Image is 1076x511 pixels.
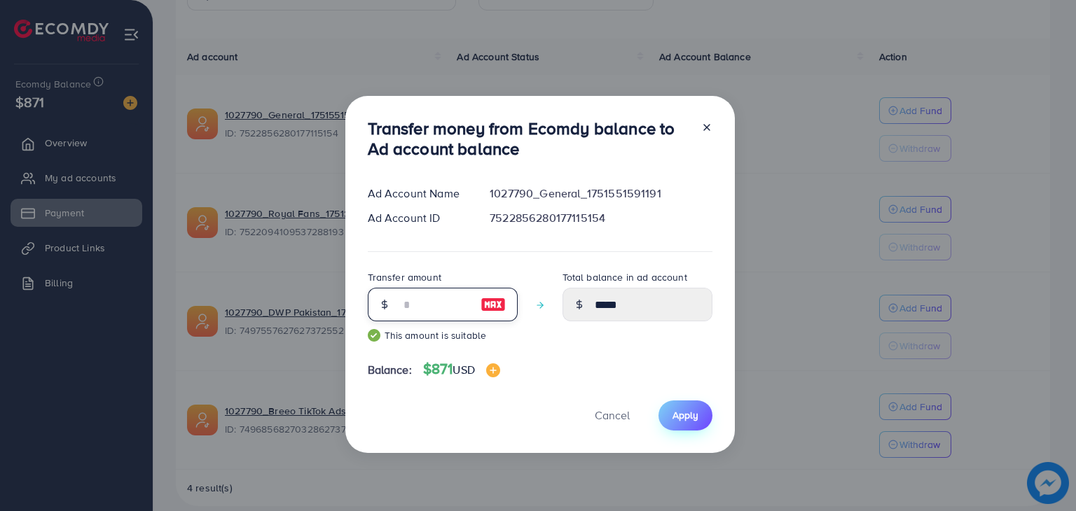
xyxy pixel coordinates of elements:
span: Balance: [368,362,412,378]
button: Apply [658,400,712,430]
img: image [481,296,506,313]
div: Ad Account Name [357,185,479,202]
span: Cancel [595,407,630,423]
button: Cancel [577,400,647,430]
h3: Transfer money from Ecomdy balance to Ad account balance [368,118,690,159]
h4: $871 [423,360,500,378]
label: Transfer amount [368,270,441,284]
div: Ad Account ID [357,210,479,226]
label: Total balance in ad account [563,270,687,284]
img: guide [368,329,380,342]
img: image [486,363,500,377]
div: 1027790_General_1751551591191 [478,185,723,202]
span: Apply [672,408,698,422]
small: This amount is suitable [368,328,518,342]
div: 7522856280177115154 [478,210,723,226]
span: USD [453,362,474,377]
